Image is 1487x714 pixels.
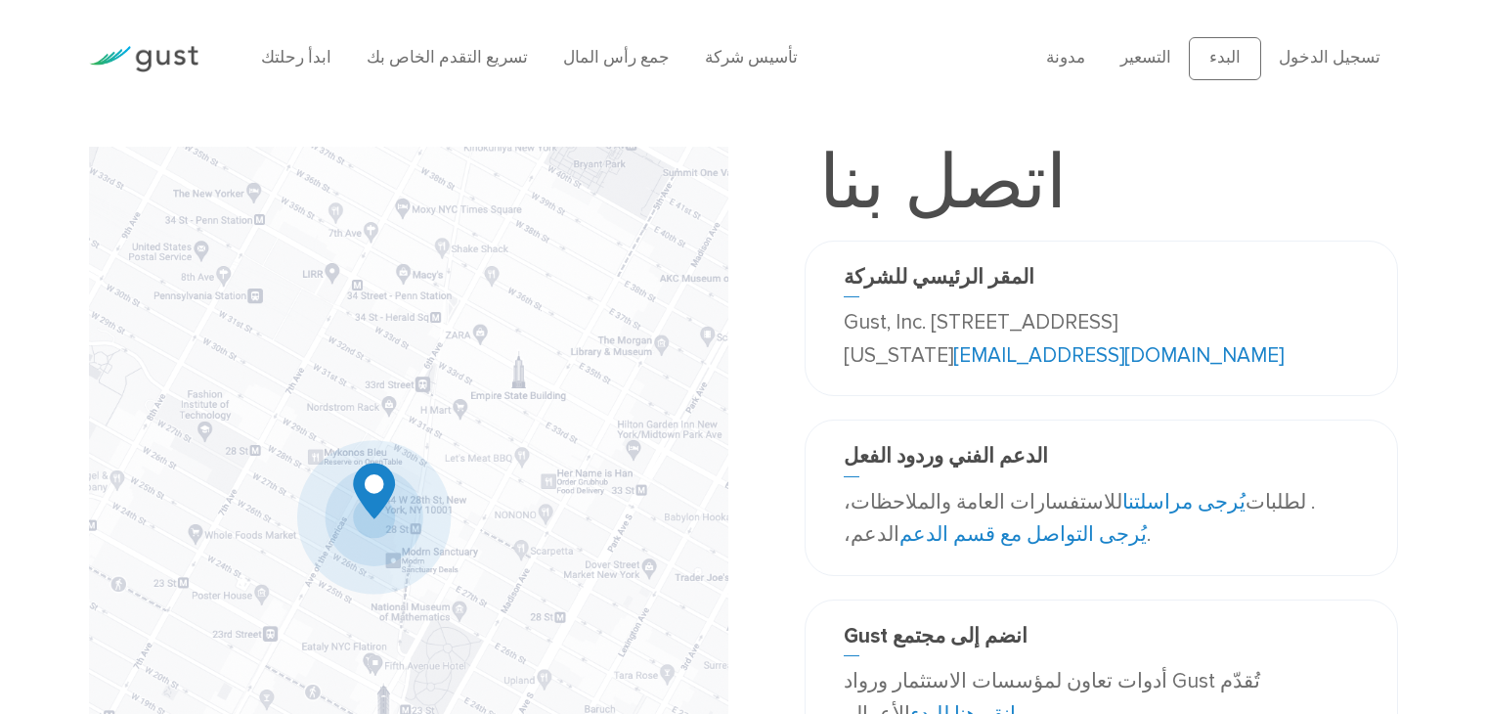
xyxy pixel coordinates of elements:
[367,48,528,67] a: تسريع التقدم الخاص بك
[1279,48,1380,67] a: تسجيل الدخول
[705,48,798,67] a: تأسيس شركة
[1189,37,1261,80] a: البدء
[1209,48,1241,67] font: البدء
[819,140,1067,228] font: اتصل بنا
[563,48,670,67] a: جمع رأس المال
[844,265,1034,290] font: المقر الرئيسي للشركة
[1147,522,1151,547] font: .
[844,444,1048,469] font: الدعم الفني وردود الفعل
[1122,490,1246,514] a: يُرجى مراسلتنا
[953,343,1284,368] a: [EMAIL_ADDRESS][DOMAIN_NAME]
[844,490,1122,514] font: للاستفسارات العامة والملاحظات،
[1120,48,1171,67] a: التسعير
[261,48,331,67] a: ابدأ رحلتك
[89,46,198,72] img: شعار العاصفة
[899,522,1147,547] a: يُرجى التواصل مع قسم الدعم
[844,310,1117,368] font: Gust, Inc. [STREET_ADDRESS][US_STATE]
[1046,48,1085,67] a: مدونة
[844,624,1028,648] font: انضم إلى مجتمع Gust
